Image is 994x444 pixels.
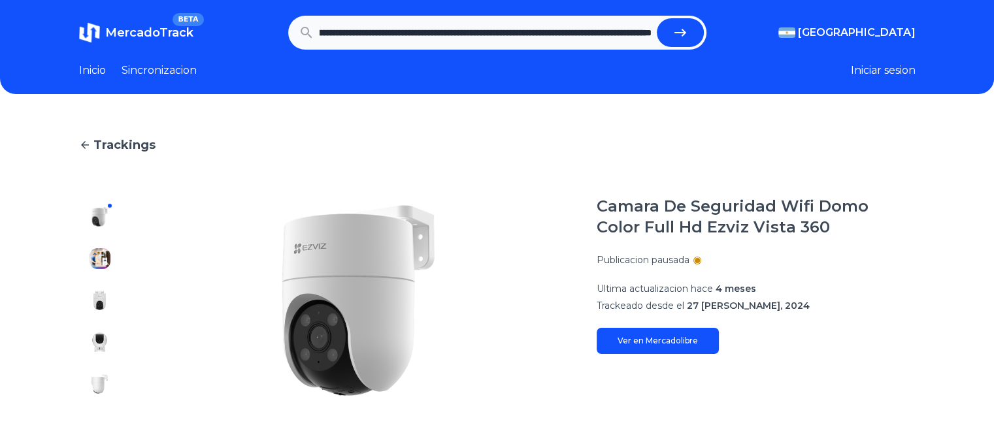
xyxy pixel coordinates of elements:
[597,300,684,311] span: Trackeado desde el
[173,13,203,26] span: BETA
[90,248,110,269] img: Camara De Seguridad Wifi Domo Color Full Hd Ezviz Vista 360
[122,63,197,78] a: Sincronizacion
[716,283,756,294] span: 4 meses
[90,206,110,227] img: Camara De Seguridad Wifi Domo Color Full Hd Ezviz Vista 360
[778,25,916,40] button: [GEOGRAPHIC_DATA]
[778,27,795,38] img: Argentina
[851,63,916,78] button: Iniciar sesion
[79,63,106,78] a: Inicio
[597,196,916,238] h1: Camara De Seguridad Wifi Domo Color Full Hd Ezviz Vista 360
[105,25,193,40] span: MercadoTrack
[79,22,193,43] a: MercadoTrackBETA
[90,290,110,311] img: Camara De Seguridad Wifi Domo Color Full Hd Ezviz Vista 360
[79,22,100,43] img: MercadoTrack
[687,300,810,311] span: 27 [PERSON_NAME], 2024
[597,253,689,266] p: Publicacion pausada
[93,136,156,154] span: Trackings
[90,332,110,353] img: Camara De Seguridad Wifi Domo Color Full Hd Ezviz Vista 360
[90,373,110,394] img: Camara De Seguridad Wifi Domo Color Full Hd Ezviz Vista 360
[147,196,571,405] img: Camara De Seguridad Wifi Domo Color Full Hd Ezviz Vista 360
[798,25,916,40] span: [GEOGRAPHIC_DATA]
[597,328,719,354] a: Ver en Mercadolibre
[79,136,916,154] a: Trackings
[597,283,713,294] span: Ultima actualizacion hace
